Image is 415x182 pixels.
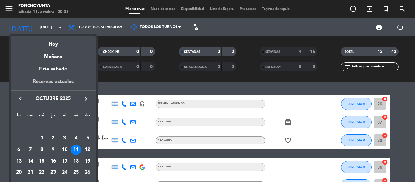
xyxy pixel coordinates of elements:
td: 16 de octubre de 2025 [47,156,59,167]
div: 24 [60,168,70,178]
div: 11 [71,145,81,155]
div: 7 [25,145,36,155]
td: 4 de octubre de 2025 [70,133,82,144]
div: 15 [36,156,47,167]
div: 22 [36,168,47,178]
div: 12 [82,145,93,155]
td: 25 de octubre de 2025 [70,167,82,179]
button: keyboard_arrow_right [81,95,91,103]
div: 20 [14,168,24,178]
td: 5 de octubre de 2025 [82,133,93,144]
td: 3 de octubre de 2025 [59,133,70,144]
td: 19 de octubre de 2025 [82,156,93,167]
button: keyboard_arrow_left [15,95,26,103]
div: 14 [25,156,36,167]
td: 13 de octubre de 2025 [13,156,25,167]
td: 23 de octubre de 2025 [47,167,59,179]
td: 10 de octubre de 2025 [59,144,70,156]
td: 15 de octubre de 2025 [36,156,47,167]
div: 18 [71,156,81,167]
td: 8 de octubre de 2025 [36,144,47,156]
td: 21 de octubre de 2025 [25,167,36,179]
td: 9 de octubre de 2025 [47,144,59,156]
td: 24 de octubre de 2025 [59,167,70,179]
div: Mañana [11,48,96,61]
th: domingo [82,112,93,121]
td: OCT. [13,121,93,133]
div: 23 [48,168,58,178]
div: Reservas actuales [11,78,96,90]
span: octubre 2025 [26,95,81,103]
td: 11 de octubre de 2025 [70,144,82,156]
div: 8 [36,145,47,155]
div: 2 [48,133,58,143]
div: Este sábado [11,61,96,78]
td: 7 de octubre de 2025 [25,144,36,156]
div: 17 [60,156,70,167]
td: 22 de octubre de 2025 [36,167,47,179]
th: jueves [47,112,59,121]
td: 20 de octubre de 2025 [13,167,25,179]
td: 6 de octubre de 2025 [13,144,25,156]
td: 14 de octubre de 2025 [25,156,36,167]
div: Hoy [11,36,96,48]
div: 9 [48,145,58,155]
div: 4 [71,133,81,143]
td: 26 de octubre de 2025 [82,167,93,179]
td: 12 de octubre de 2025 [82,144,93,156]
td: 17 de octubre de 2025 [59,156,70,167]
th: lunes [13,112,25,121]
i: keyboard_arrow_left [17,95,24,102]
div: 5 [82,133,93,143]
td: 18 de octubre de 2025 [70,156,82,167]
div: 1 [36,133,47,143]
div: 6 [14,145,24,155]
div: 21 [25,168,36,178]
i: keyboard_arrow_right [82,95,90,102]
div: 16 [48,156,58,167]
td: 2 de octubre de 2025 [47,133,59,144]
th: martes [25,112,36,121]
td: 1 de octubre de 2025 [36,133,47,144]
div: 13 [14,156,24,167]
div: 10 [60,145,70,155]
th: sábado [70,112,82,121]
div: 3 [60,133,70,143]
th: miércoles [36,112,47,121]
div: 26 [82,168,93,178]
div: 25 [71,168,81,178]
div: 19 [82,156,93,167]
th: viernes [59,112,70,121]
